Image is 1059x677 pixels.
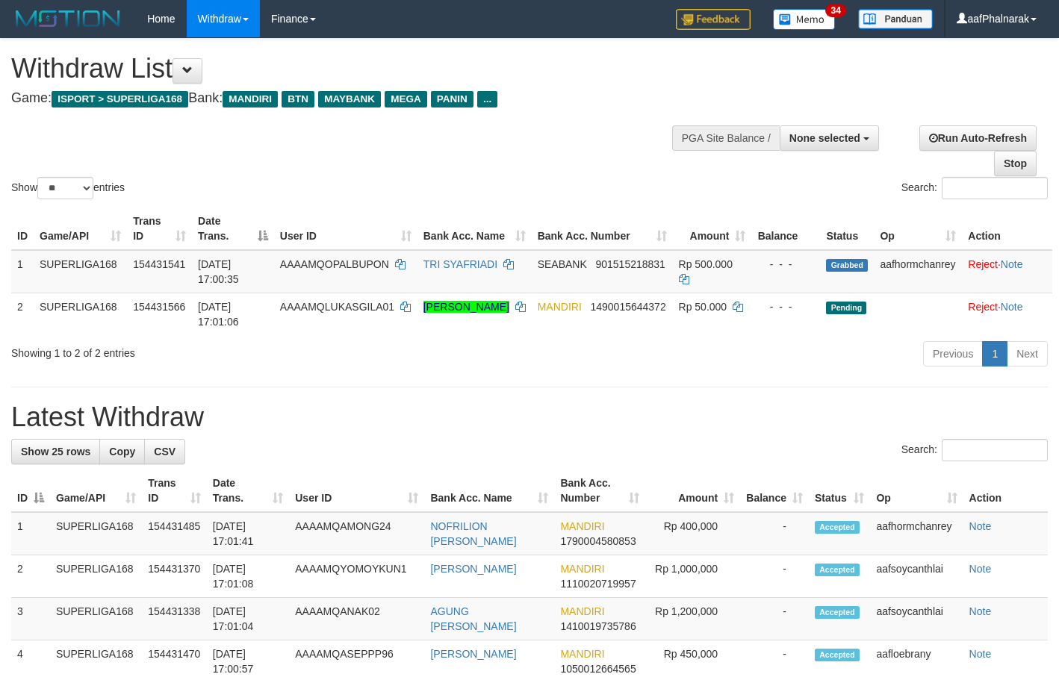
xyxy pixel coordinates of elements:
a: Reject [968,301,998,313]
th: Trans ID: activate to sort column ascending [127,208,192,250]
span: PANIN [431,91,473,107]
select: Showentries [37,177,93,199]
input: Search: [942,439,1048,461]
span: Copy [109,446,135,458]
td: - [740,512,809,555]
a: NOFRILION [PERSON_NAME] [430,520,516,547]
span: Copy 1410019735786 to clipboard [560,620,636,632]
span: MANDIRI [560,605,604,617]
td: AAAAMQAMONG24 [289,512,424,555]
a: Note [969,520,992,532]
td: 2 [11,293,34,335]
span: Show 25 rows [21,446,90,458]
td: - [740,555,809,598]
span: BTN [282,91,314,107]
span: Copy 1790004580853 to clipboard [560,535,636,547]
a: Note [969,563,992,575]
span: MANDIRI [223,91,278,107]
a: [PERSON_NAME] [423,301,509,313]
td: - [740,598,809,640]
td: 1 [11,250,34,293]
div: - - - [757,299,814,314]
span: Accepted [815,606,860,619]
th: ID: activate to sort column descending [11,469,50,512]
th: ID [11,208,34,250]
th: Trans ID: activate to sort column ascending [142,469,207,512]
th: Status [820,208,874,250]
td: SUPERLIGA168 [50,555,142,598]
span: MANDIRI [538,301,582,313]
th: User ID: activate to sort column ascending [289,469,424,512]
h1: Latest Withdraw [11,402,1048,432]
th: Bank Acc. Number: activate to sort column ascending [532,208,673,250]
a: Stop [994,151,1037,176]
div: Showing 1 to 2 of 2 entries [11,340,430,361]
span: Copy 1050012664565 to clipboard [560,663,636,675]
th: Date Trans.: activate to sort column ascending [207,469,289,512]
th: Amount: activate to sort column ascending [673,208,752,250]
td: 154431338 [142,598,207,640]
td: aafhormchanrey [870,512,963,555]
a: CSV [144,439,185,464]
th: Status: activate to sort column ascending [809,469,870,512]
span: MAYBANK [318,91,381,107]
span: MANDIRI [560,648,604,660]
a: [PERSON_NAME] [430,648,516,660]
td: [DATE] 17:01:08 [207,555,289,598]
span: Rp 50.000 [679,301,727,313]
td: SUPERLIGA168 [50,598,142,640]
td: aafhormchanrey [874,250,962,293]
a: Run Auto-Refresh [919,125,1037,151]
input: Search: [942,177,1048,199]
td: 154431485 [142,512,207,555]
span: 34 [825,4,845,17]
span: SEABANK [538,258,587,270]
span: 154431541 [133,258,185,270]
td: SUPERLIGA168 [50,512,142,555]
div: PGA Site Balance / [672,125,780,151]
th: Op: activate to sort column ascending [870,469,963,512]
label: Show entries [11,177,125,199]
td: AAAAMQYOMOYKUN1 [289,555,424,598]
th: Bank Acc. Number: activate to sort column ascending [554,469,645,512]
span: ISPORT > SUPERLIGA168 [52,91,188,107]
span: MEGA [385,91,427,107]
span: None selected [789,132,860,144]
a: 1 [982,341,1007,366]
span: AAAAMQLUKASGILA01 [280,301,394,313]
td: Rp 400,000 [645,512,740,555]
th: Balance: activate to sort column ascending [740,469,809,512]
label: Search: [901,177,1048,199]
a: Note [1001,301,1023,313]
td: [DATE] 17:01:04 [207,598,289,640]
span: Accepted [815,649,860,661]
td: · [962,293,1052,335]
span: [DATE] 17:00:35 [198,258,239,285]
span: Copy 1490015644372 to clipboard [590,301,665,313]
span: Copy 901515218831 to clipboard [595,258,665,270]
span: CSV [154,446,176,458]
a: Note [969,605,992,617]
h1: Withdraw List [11,54,691,84]
a: Copy [99,439,145,464]
td: 2 [11,555,50,598]
img: Button%20Memo.svg [773,9,836,30]
span: Rp 500.000 [679,258,733,270]
td: aafsoycanthlai [870,555,963,598]
a: Next [1007,341,1048,366]
a: [PERSON_NAME] [430,563,516,575]
th: Bank Acc. Name: activate to sort column ascending [424,469,554,512]
td: 154431370 [142,555,207,598]
span: Accepted [815,521,860,534]
img: Feedback.jpg [676,9,751,30]
span: [DATE] 17:01:06 [198,301,239,328]
td: SUPERLIGA168 [34,250,127,293]
span: MANDIRI [560,563,604,575]
td: [DATE] 17:01:41 [207,512,289,555]
th: Date Trans.: activate to sort column descending [192,208,274,250]
td: 1 [11,512,50,555]
span: AAAAMQOPALBUPON [280,258,389,270]
a: Note [969,648,992,660]
td: SUPERLIGA168 [34,293,127,335]
th: User ID: activate to sort column ascending [274,208,417,250]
